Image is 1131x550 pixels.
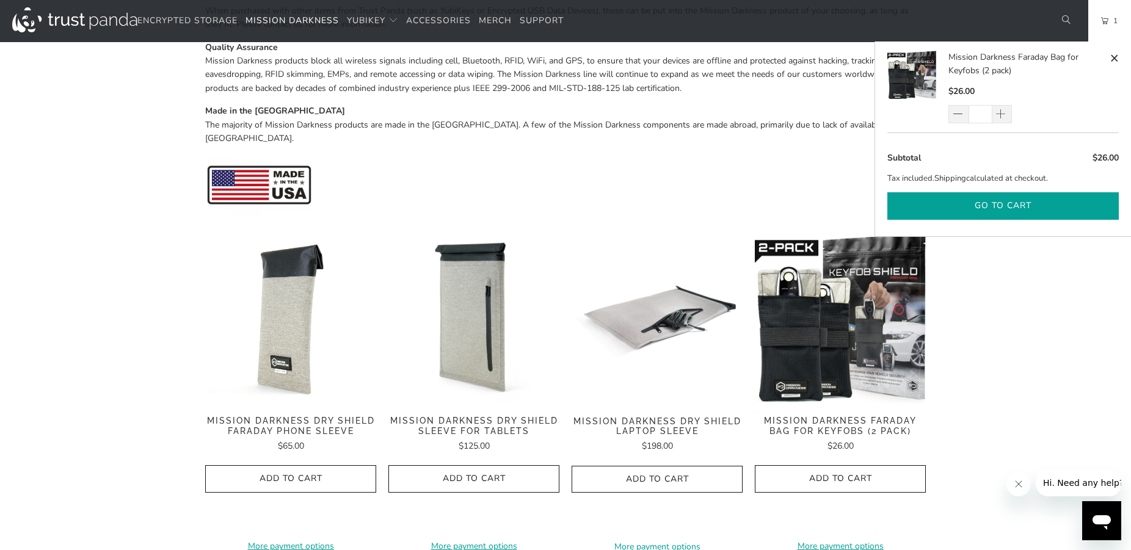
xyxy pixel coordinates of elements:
[755,233,926,403] img: Mission Darkness Faraday Bag for Keyfobs (2 pack)
[205,42,278,53] strong: Quality Assurance
[1108,14,1118,27] span: 1
[205,416,376,453] a: Mission Darkness Dry Shield Faraday Phone Sleeve $65.00
[479,15,512,26] span: Merch
[205,416,376,436] span: Mission Darkness Dry Shield Faraday Phone Sleeve
[755,233,926,403] a: Mission Darkness Faraday Bag for Keyfobs (2 pack) Mission Darkness Faraday Bag for Keyfobs (2 pack)
[388,465,559,493] button: Add to Cart
[887,152,921,164] span: Subtotal
[205,233,376,403] a: Mission Darkness Dry Shield Faraday Phone Sleeve - Trust Panda Mission Darkness Dry Shield Farada...
[245,15,339,26] span: Mission Darkness
[572,416,743,437] span: Mission Darkness Dry Shield Laptop Sleeve
[520,7,564,35] a: Support
[572,233,743,403] a: Mission Darkness Dry Shield Laptop Sleeve Mission Darkness Dry Shield Laptop Sleeve
[948,85,975,97] span: $26.00
[245,7,339,35] a: Mission Darkness
[887,51,948,123] a: Mission Darkness Faraday Bag for Keyfobs (2 pack)
[584,474,730,485] span: Add to Cart
[388,416,559,436] span: Mission Darkness Dry Shield Sleeve For Tablets
[934,172,966,185] a: Shipping
[755,416,926,453] a: Mission Darkness Faraday Bag for Keyfobs (2 pack) $26.00
[278,440,304,452] span: $65.00
[1093,152,1119,164] span: $26.00
[406,15,471,26] span: Accessories
[137,7,564,35] nav: Translation missing: en.navigation.header.main_nav
[347,15,385,26] span: YubiKey
[642,440,673,452] span: $198.00
[1036,469,1121,496] iframe: Message from company
[205,233,376,403] img: Mission Darkness Dry Shield Faraday Phone Sleeve - Trust Panda
[755,416,926,436] span: Mission Darkness Faraday Bag for Keyfobs (2 pack)
[388,233,559,403] a: Mission Darkness Dry Shield Sleeve For Tablets Mission Darkness Dry Shield Sleeve For Tablets
[887,51,936,100] img: Mission Darkness Faraday Bag for Keyfobs (2 pack)
[887,172,1119,185] p: Tax included. calculated at checkout.
[1082,501,1121,540] iframe: Button to launch messaging window
[572,233,743,403] img: Mission Darkness Dry Shield Laptop Sleeve
[459,440,490,452] span: $125.00
[205,104,926,145] p: The majority of Mission Darkness products are made in the [GEOGRAPHIC_DATA]. A few of the Mission...
[388,233,559,403] img: Mission Darkness Dry Shield Sleeve For Tablets
[205,465,376,493] button: Add to Cart
[572,466,743,493] button: Add to Cart
[520,15,564,26] span: Support
[137,15,238,26] span: Encrypted Storage
[768,474,913,484] span: Add to Cart
[137,7,238,35] a: Encrypted Storage
[406,7,471,35] a: Accessories
[887,192,1119,220] button: Go to cart
[205,105,345,117] strong: Made in the [GEOGRAPHIC_DATA]
[7,9,88,18] span: Hi. Need any help?
[401,474,547,484] span: Add to Cart
[388,416,559,453] a: Mission Darkness Dry Shield Sleeve For Tablets $125.00
[12,7,137,32] img: Trust Panda Australia
[755,465,926,493] button: Add to Cart
[948,51,1107,78] a: Mission Darkness Faraday Bag for Keyfobs (2 pack)
[1006,472,1031,496] iframe: Close message
[827,440,854,452] span: $26.00
[479,7,512,35] a: Merch
[572,416,743,454] a: Mission Darkness Dry Shield Laptop Sleeve $198.00
[218,474,363,484] span: Add to Cart
[205,41,926,96] p: Mission Darkness products block all wireless signals including cell, Bluetooth, RFID, WiFi, and G...
[347,7,398,35] summary: YubiKey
